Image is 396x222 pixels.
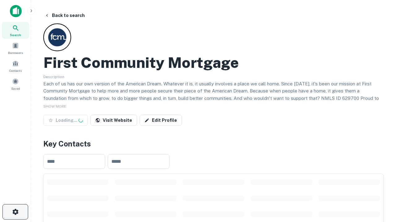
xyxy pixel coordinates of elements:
span: Borrowers [8,50,23,55]
span: Saved [11,86,20,91]
h4: Key Contacts [43,138,384,149]
a: Edit Profile [140,115,182,126]
h2: First Community Mortgage [43,54,239,72]
button: Back to search [42,10,87,21]
span: Search [10,32,21,37]
span: Contacts [9,68,22,73]
a: Search [2,22,29,39]
a: Saved [2,76,29,92]
p: Each of us has our own version of the American Dream. Whatever it is, it usually involves a place... [43,80,384,109]
iframe: Chat Widget [365,153,396,183]
a: Contacts [2,58,29,74]
a: Borrowers [2,40,29,56]
img: capitalize-icon.png [10,5,22,17]
a: Visit Website [90,115,137,126]
span: SHOW MORE [43,104,66,109]
span: Description [43,75,64,79]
